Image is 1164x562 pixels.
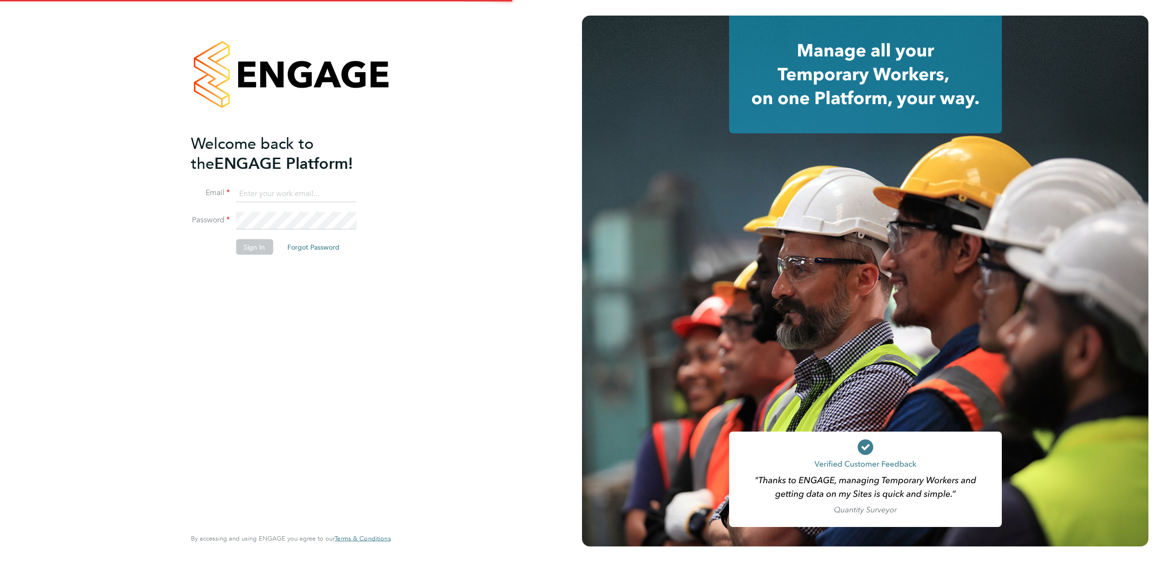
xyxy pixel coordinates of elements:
span: Welcome back to the [191,134,314,173]
label: Email [191,188,230,198]
span: By accessing and using ENGAGE you agree to our [191,534,391,543]
label: Password [191,215,230,225]
button: Sign In [236,239,273,255]
h2: ENGAGE Platform! [191,133,381,173]
input: Enter your work email... [236,185,356,202]
button: Forgot Password [280,239,347,255]
a: Terms & Conditions [335,535,391,543]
